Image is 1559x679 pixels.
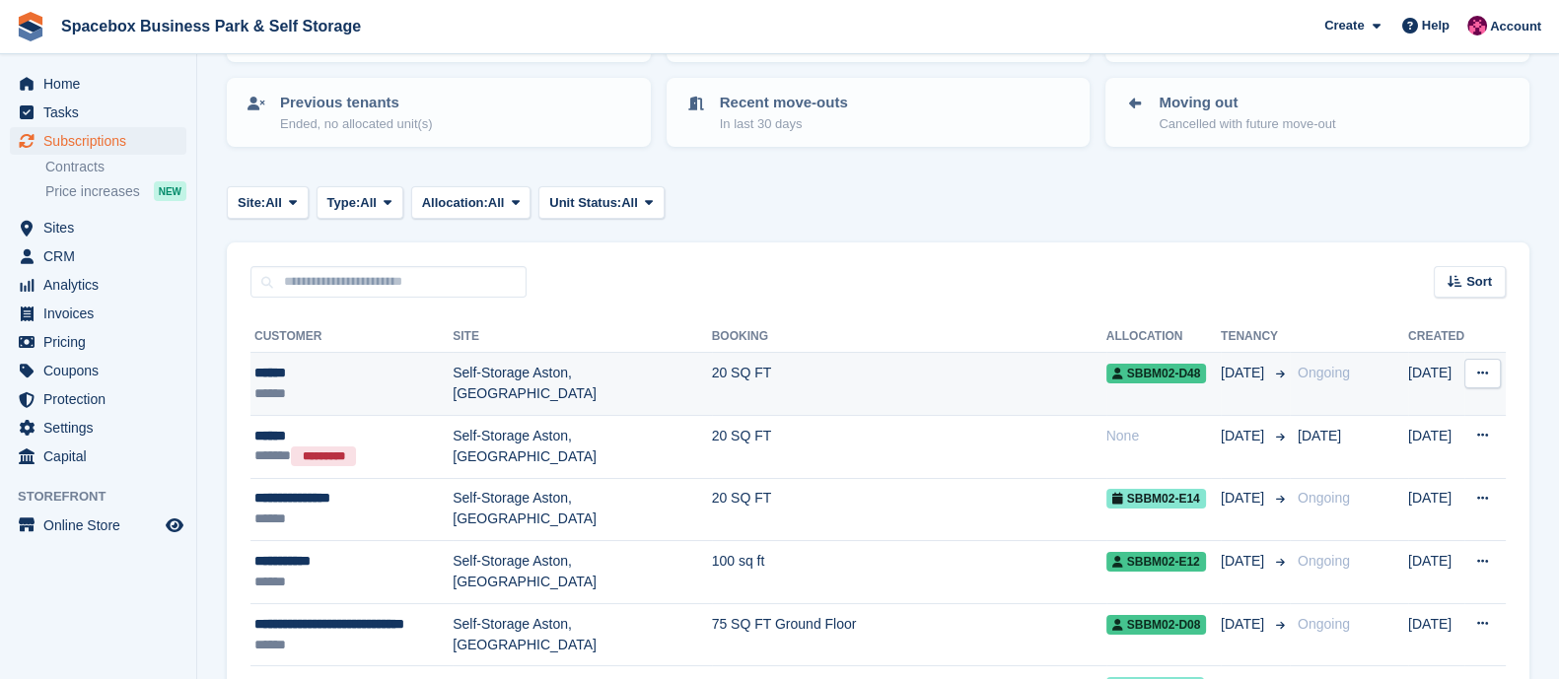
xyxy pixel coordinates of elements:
div: NEW [154,181,186,201]
span: Ongoing [1298,553,1350,569]
a: Previous tenants Ended, no allocated unit(s) [229,80,649,145]
a: menu [10,99,186,126]
span: Tasks [43,99,162,126]
span: Site: [238,193,265,213]
p: In last 30 days [720,114,848,134]
span: Ongoing [1298,616,1350,632]
p: Ended, no allocated unit(s) [280,114,433,134]
a: Moving out Cancelled with future move-out [1107,80,1527,145]
span: Subscriptions [43,127,162,155]
a: Contracts [45,158,186,176]
span: Online Store [43,511,162,539]
a: menu [10,385,186,413]
span: Type: [327,193,361,213]
span: [DATE] [1298,428,1341,443]
th: Allocation [1106,321,1221,353]
span: [DATE] [1221,488,1268,509]
button: Unit Status: All [538,186,664,219]
span: Allocation: [422,193,488,213]
span: Unit Status: [549,193,621,213]
span: [DATE] [1221,551,1268,572]
th: Site [453,321,711,353]
p: Moving out [1159,92,1335,114]
span: Create [1324,16,1364,35]
span: Help [1422,16,1450,35]
td: 20 SQ FT [712,353,1106,416]
th: Booking [712,321,1106,353]
p: Recent move-outs [720,92,848,114]
a: menu [10,328,186,356]
a: menu [10,300,186,327]
td: Self-Storage Aston, [GEOGRAPHIC_DATA] [453,478,711,541]
button: Site: All [227,186,309,219]
a: Recent move-outs In last 30 days [669,80,1089,145]
span: Invoices [43,300,162,327]
td: [DATE] [1408,415,1464,478]
span: [DATE] [1221,426,1268,446]
td: [DATE] [1408,353,1464,416]
span: SBBM02-D48 [1106,364,1207,383]
td: [DATE] [1408,603,1464,666]
span: Sort [1466,272,1492,292]
td: 100 sq ft [712,541,1106,604]
span: SBBM02-D08 [1106,615,1207,635]
button: Allocation: All [411,186,531,219]
img: stora-icon-8386f47178a22dfd0bd8f6a31ec36ba5ce8667c1dd55bd0f319d3a0aa187defe.svg [16,12,45,41]
td: Self-Storage Aston, [GEOGRAPHIC_DATA] [453,603,711,666]
span: Analytics [43,271,162,299]
td: 75 SQ FT Ground Floor [712,603,1106,666]
a: menu [10,414,186,441]
span: Protection [43,385,162,413]
a: menu [10,214,186,241]
span: Ongoing [1298,365,1350,380]
span: SBBM02-E14 [1106,489,1206,509]
span: Price increases [45,182,140,201]
a: menu [10,242,186,270]
span: Account [1490,17,1541,36]
td: Self-Storage Aston, [GEOGRAPHIC_DATA] [453,541,711,604]
a: menu [10,442,186,470]
span: Coupons [43,357,162,384]
span: [DATE] [1221,614,1268,635]
span: CRM [43,242,162,270]
span: Settings [43,414,162,441]
a: Spacebox Business Park & Self Storage [53,10,369,42]
a: menu [10,511,186,539]
td: 20 SQ FT [712,415,1106,478]
div: None [1106,426,1221,446]
span: Storefront [18,487,196,507]
span: All [621,193,638,213]
td: [DATE] [1408,541,1464,604]
td: 20 SQ FT [712,478,1106,541]
span: Capital [43,442,162,470]
span: Sites [43,214,162,241]
a: Preview store [163,513,186,537]
td: Self-Storage Aston, [GEOGRAPHIC_DATA] [453,353,711,416]
th: Customer [250,321,453,353]
a: Price increases NEW [45,180,186,202]
span: SBBM02-E12 [1106,552,1206,572]
th: Created [1408,321,1464,353]
span: All [488,193,505,213]
td: Self-Storage Aston, [GEOGRAPHIC_DATA] [453,415,711,478]
button: Type: All [317,186,403,219]
a: menu [10,127,186,155]
img: Avishka Chauhan [1467,16,1487,35]
td: [DATE] [1408,478,1464,541]
a: menu [10,70,186,98]
th: Tenancy [1221,321,1290,353]
span: [DATE] [1221,363,1268,383]
span: Ongoing [1298,490,1350,506]
span: Home [43,70,162,98]
p: Previous tenants [280,92,433,114]
a: menu [10,357,186,384]
p: Cancelled with future move-out [1159,114,1335,134]
span: All [265,193,282,213]
span: Pricing [43,328,162,356]
span: All [360,193,377,213]
a: menu [10,271,186,299]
